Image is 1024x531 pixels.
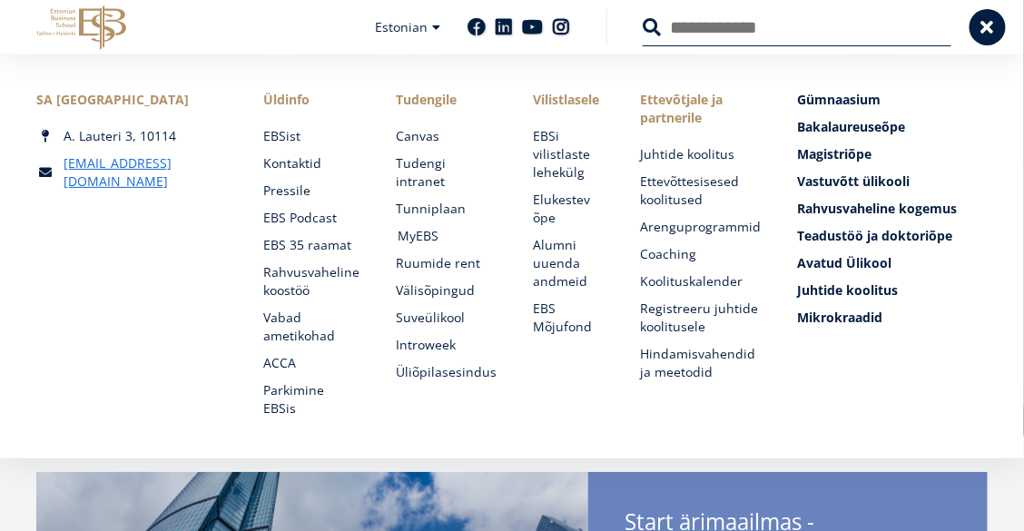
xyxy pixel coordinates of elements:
span: Üldinfo [263,91,359,109]
div: A. Lauteri 3, 10114 [36,127,227,145]
a: Parkimine EBSis [263,381,359,418]
a: [EMAIL_ADDRESS][DOMAIN_NAME] [64,154,227,191]
a: Vastuvõtt ülikooli [797,172,988,191]
a: Pressile [263,182,359,200]
a: Ruumide rent [396,254,497,272]
a: Tudengi intranet [396,154,497,191]
span: Ettevõtjale ja partnerile [640,91,761,127]
a: Teadustöö ja doktoriõpe [797,227,988,245]
a: Vabad ametikohad [263,309,359,345]
a: Ettevõttesisesed koolitused [640,172,761,209]
div: SA [GEOGRAPHIC_DATA] [36,91,227,109]
span: Mikrokraadid [797,309,882,326]
a: Välisõpingud [396,281,497,300]
span: Vilistlasele [533,91,604,109]
a: Kontaktid [263,154,359,172]
a: Avatud Ülikool [797,254,988,272]
a: EBS Podcast [263,209,359,227]
span: Juhtide koolitus [797,281,898,299]
a: EBS Mõjufond [533,300,604,336]
a: Koolituskalender [640,272,761,290]
a: Elukestev õpe [533,191,604,227]
a: EBSist [263,127,359,145]
a: Suveülikool [396,309,497,327]
a: Canvas [396,127,497,145]
span: Teadustöö ja doktoriõpe [797,227,952,244]
a: Registreeru juhtide koolitusele [640,300,761,336]
a: Rahvusvaheline koostöö [263,263,359,300]
a: EBSi vilistlaste lehekülg [533,127,604,182]
a: Linkedin [495,18,513,36]
a: Magistriõpe [797,145,988,163]
a: Bakalaureuseõpe [797,118,988,136]
a: Introweek [396,336,497,354]
a: EBS 35 raamat [263,236,359,254]
a: Youtube [522,18,543,36]
span: Vastuvõtt ülikooli [797,172,910,190]
a: Juhtide koolitus [797,281,988,300]
a: Rahvusvaheline kogemus [797,200,988,218]
span: Gümnaasium [797,91,881,108]
a: Tunniplaan [396,200,497,218]
a: Hindamisvahendid ja meetodid [640,345,761,381]
a: Üliõpilasesindus [396,363,497,381]
a: Coaching [640,245,761,263]
a: Alumni uuenda andmeid [533,236,604,290]
span: Avatud Ülikool [797,254,891,271]
a: ACCA [263,354,359,372]
a: Instagram [552,18,570,36]
span: Rahvusvaheline kogemus [797,200,957,217]
a: Facebook [468,18,486,36]
span: Bakalaureuseõpe [797,118,905,135]
a: Gümnaasium [797,91,988,109]
a: Mikrokraadid [797,309,988,327]
a: Arenguprogrammid [640,218,761,236]
span: Magistriõpe [797,145,871,162]
a: MyEBS [398,227,498,245]
a: Juhtide koolitus [640,145,761,163]
a: Tudengile [396,91,497,109]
